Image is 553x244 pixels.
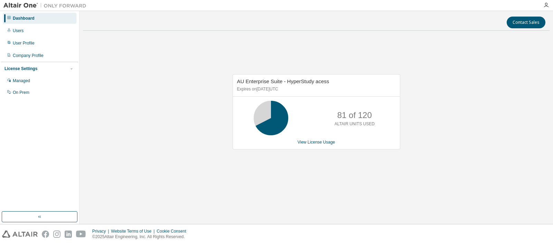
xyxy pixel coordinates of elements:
[157,228,190,234] div: Cookie Consent
[13,53,44,58] div: Company Profile
[4,66,37,71] div: License Settings
[13,28,24,33] div: Users
[3,2,90,9] img: Altair One
[237,86,394,92] p: Expires on [DATE] UTC
[76,231,86,238] img: youtube.svg
[13,16,35,21] div: Dashboard
[42,231,49,238] img: facebook.svg
[111,228,157,234] div: Website Terms of Use
[13,90,29,95] div: On Prem
[298,140,335,145] a: View License Usage
[337,109,372,121] p: 81 of 120
[65,231,72,238] img: linkedin.svg
[13,78,30,84] div: Managed
[507,17,545,28] button: Contact Sales
[237,78,329,84] span: AU Enterprise Suite - HyperStudy acess
[13,40,35,46] div: User Profile
[335,121,375,127] p: ALTAIR UNITS USED
[2,231,38,238] img: altair_logo.svg
[92,228,111,234] div: Privacy
[92,234,190,240] p: © 2025 Altair Engineering, Inc. All Rights Reserved.
[53,231,60,238] img: instagram.svg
